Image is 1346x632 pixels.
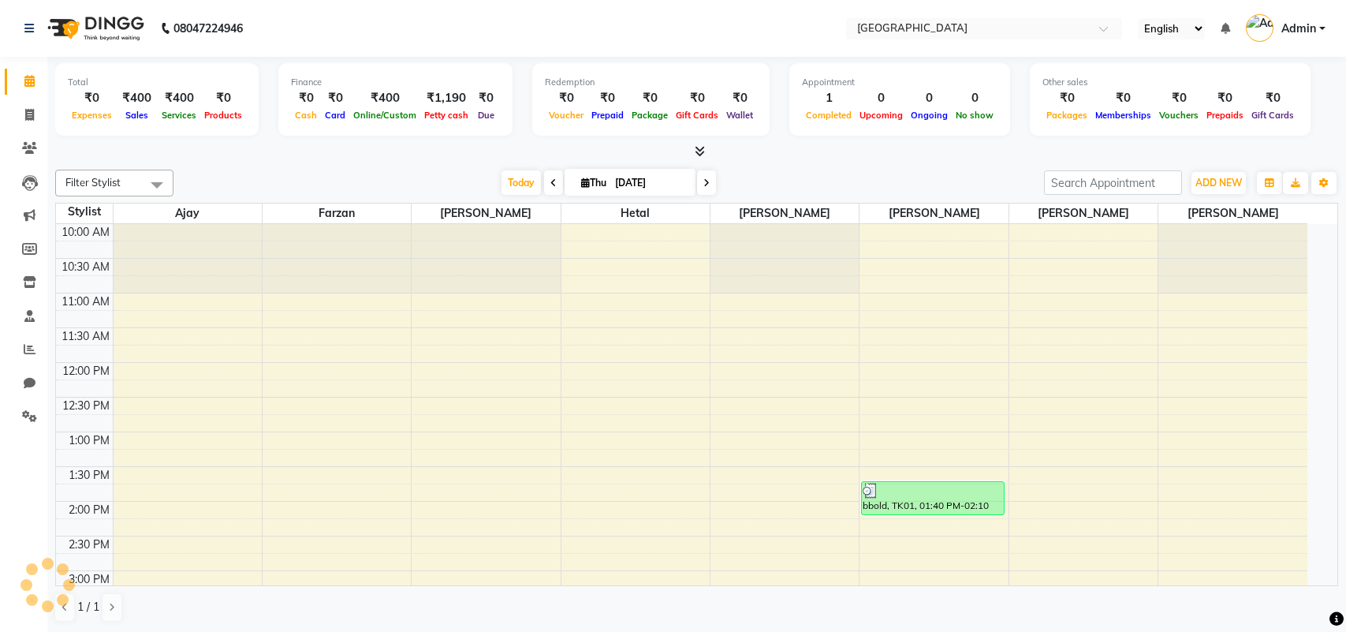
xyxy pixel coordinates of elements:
span: Sales [121,110,152,121]
span: farzan [263,204,411,223]
span: Gift Cards [672,110,722,121]
span: Prepaids [1202,110,1247,121]
div: ₹1,190 [420,89,472,107]
div: 0 [952,89,997,107]
div: 11:00 AM [58,294,113,310]
div: Total [68,76,246,89]
div: ₹400 [349,89,420,107]
span: Admin [1281,21,1316,37]
div: ₹0 [291,89,321,107]
div: ₹400 [116,89,158,107]
div: Stylist [56,204,113,220]
div: ₹0 [200,89,246,107]
div: ₹0 [1091,89,1155,107]
div: Finance [291,76,500,89]
div: Appointment [802,76,997,89]
span: Online/Custom [349,110,420,121]
span: [PERSON_NAME] [1158,204,1307,223]
input: Search Appointment [1044,170,1182,195]
div: 12:30 PM [59,398,113,414]
div: 12:00 PM [59,363,113,380]
div: 1:00 PM [65,432,113,449]
div: Other sales [1042,76,1298,89]
div: ₹0 [1042,89,1091,107]
div: 10:00 AM [58,224,113,241]
span: [PERSON_NAME] [710,204,859,223]
span: Petty cash [420,110,472,121]
div: bbold, TK01, 01:40 PM-02:10 PM, Oil Hairwash [862,482,1004,514]
span: Memberships [1091,110,1155,121]
span: Prepaid [587,110,628,121]
span: [PERSON_NAME] [412,204,560,223]
span: No show [952,110,997,121]
span: Expenses [68,110,116,121]
div: 0 [907,89,952,107]
span: Ongoing [907,110,952,121]
button: ADD NEW [1191,172,1246,194]
div: ₹0 [472,89,500,107]
span: Voucher [545,110,587,121]
div: ₹0 [1202,89,1247,107]
span: Completed [802,110,856,121]
span: ADD NEW [1195,177,1242,189]
span: Upcoming [856,110,907,121]
div: ₹0 [628,89,672,107]
span: Products [200,110,246,121]
span: Packages [1042,110,1091,121]
span: [PERSON_NAME] [1009,204,1158,223]
div: 2:30 PM [65,537,113,553]
div: ₹400 [158,89,200,107]
div: ₹0 [722,89,757,107]
b: 08047224946 [173,6,243,50]
span: Thu [577,177,610,189]
div: ₹0 [321,89,349,107]
div: Redemption [545,76,757,89]
div: ₹0 [68,89,116,107]
div: ₹0 [1247,89,1298,107]
div: 3:00 PM [65,571,113,588]
img: logo [40,6,148,50]
span: Wallet [722,110,757,121]
span: 1 / 1 [77,599,99,615]
div: ₹0 [587,89,628,107]
span: Card [321,110,349,121]
div: 0 [856,89,907,107]
span: [PERSON_NAME] [859,204,1008,223]
span: Due [474,110,498,121]
div: ₹0 [1155,89,1202,107]
div: 2:00 PM [65,502,113,518]
span: ajay [114,204,262,223]
span: Cash [291,110,321,121]
span: Today [501,170,541,195]
div: ₹0 [545,89,587,107]
span: Filter Stylist [65,176,121,189]
span: Gift Cards [1247,110,1298,121]
input: 2025-09-04 [610,171,689,195]
div: 11:30 AM [58,328,113,345]
div: 10:30 AM [58,259,113,275]
img: Admin [1246,14,1273,42]
span: Vouchers [1155,110,1202,121]
span: Package [628,110,672,121]
div: 1:30 PM [65,467,113,484]
span: Services [158,110,200,121]
div: 1 [802,89,856,107]
span: Hetal [561,204,710,223]
div: ₹0 [672,89,722,107]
